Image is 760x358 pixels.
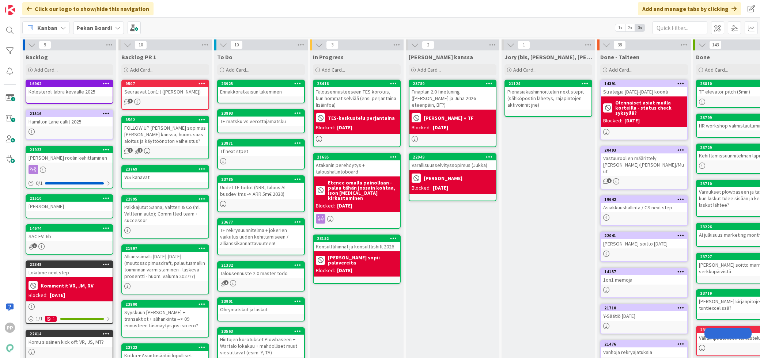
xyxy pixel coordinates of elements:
div: Varallisuusselvityssopimus (Jukka) [409,160,496,170]
div: 20493Vastuuroolien määrittely [PERSON_NAME]/[PERSON_NAME]/Muut [601,147,687,176]
div: 22041[PERSON_NAME] soitto [DATE] [601,232,687,248]
span: 1 [518,41,530,49]
span: Add Card... [34,66,58,73]
div: 23677 [218,219,304,225]
div: Talousennuste 2.0 master todo [218,268,304,278]
div: 9507 [125,81,208,86]
div: 20493 [601,147,687,153]
div: Pienasiakashinnoittelun next stepit (sähköpostin lähetys, rajapintojen aktivoinnit jne) [505,87,591,110]
div: 21332 [218,262,304,268]
span: In Progress [313,53,344,61]
div: Strategia [DATE]-[DATE] koonti [601,87,687,96]
div: 23789Finaplan 2.0 finetuning ([PERSON_NAME] ja Juha 2026 eteenpäin, BF?) [409,80,496,110]
div: 21695Atakanin perehdytys + taloushallintoboard [314,154,400,176]
span: 38 [613,41,626,49]
div: 23152Konsulttihinnat ja konsulttishift 2026 [314,235,400,251]
span: 10 [135,41,147,49]
span: 1x [615,24,625,31]
div: 1on1 memoja [601,275,687,285]
div: 23901 [218,298,304,305]
span: Add Card... [130,66,154,73]
div: [DATE] [433,124,448,132]
span: Add Card... [513,66,537,73]
div: 23416Talousennusteeseen TES korotus, kun hommat selviää (ensi perjantaina lisäinfoa) [314,80,400,110]
div: [DATE] [433,184,448,192]
div: Vastuuroolien määrittely [PERSON_NAME]/[PERSON_NAME]/Muut [601,153,687,176]
div: 22348 [26,261,113,268]
div: 21923 [30,147,113,152]
div: 23785 [221,177,304,182]
div: 23416 [317,81,400,86]
div: Add and manage tabs by clicking [638,2,741,15]
div: 8562 [122,117,208,123]
div: 1 [45,316,57,322]
div: Tf next stpet [218,146,304,156]
div: 14157 [601,268,687,275]
div: [DATE] [624,117,640,125]
div: 0/1 [26,179,113,188]
span: 3 [128,99,133,103]
span: 1 / 1 [36,315,43,323]
div: 21516 [26,110,113,117]
div: Blocked: [316,202,335,210]
div: 22414Komu sisäinen kick off: VR, JS, MT? [26,331,113,347]
div: 23800 [122,301,208,308]
div: [PERSON_NAME] soitto [DATE] [601,239,687,248]
div: Hintojen korotukset Plowbaseen + Wartalo lokakuu + mahdolliset muut viestittävät (esim. Y, TA) [218,335,304,357]
div: Click our logo to show/hide this navigation [22,2,154,15]
div: 22995 [125,197,208,202]
div: 22949 [413,155,496,160]
div: 23769WS kanavat [122,166,208,182]
div: 23800Syyskuun [PERSON_NAME] + transaktiot + alihankinta --> 09 ennusteen täsmäytys jos iso ero? [122,301,208,330]
div: 23785Uudet TF todot (NRR, talous AI busdev tms -> ARR 5m€ 2030) [218,176,304,199]
div: 9507 [122,80,208,87]
span: Add Card... [226,66,249,73]
div: 23722 [122,344,208,351]
div: Lokitime next step [26,268,113,277]
div: [DATE] [50,292,65,299]
div: 22949Varallisuusselvityssopimus (Jukka) [409,154,496,170]
div: 21124Pienasiakashinnoittelun next stepit (sähköpostin lähetys, rajapintojen aktivoinnit jne) [505,80,591,110]
div: 22995Palkkajutut Sanna, Valtteri & Co (ml. Valtterin auto); Committed team + successor [122,196,208,225]
div: 20493 [604,148,687,153]
div: 21332 [221,263,304,268]
div: 19642Asiakkuushallinta / CS next step [601,196,687,212]
div: Finaplan 2.0 finetuning ([PERSON_NAME] ja Juha 2026 eteenpäin, BF?) [409,87,496,110]
span: Add Card... [417,66,441,73]
div: 22949 [409,154,496,160]
div: 23893TF matsku vs verottajamatsku [218,110,304,126]
div: 23871Tf next stpet [218,140,304,156]
span: 1 [128,148,133,153]
div: 21710 [601,305,687,311]
div: Talousennusteeseen TES korotus, kun hommat selviää (ensi perjantaina lisäinfoa) [314,87,400,110]
div: 21997 [122,245,208,252]
div: FOLLOW UP [PERSON_NAME] sopimus [PERSON_NAME] kanssa, huom. saas aloitus ja käyttöönoton vaiheistus? [122,123,208,146]
div: 19642 [604,197,687,202]
div: 23800 [125,302,208,307]
div: 23769 [125,167,208,172]
div: WS kanavat [122,172,208,182]
div: 14391 [601,80,687,87]
div: Konsulttihinnat ja konsulttishift 2026 [314,242,400,251]
div: 21997Allianssimalli [DATE]-[DATE] (muutossopimusdraft, palautusmallin toiminnan varmistaminen - l... [122,245,208,281]
div: [PERSON_NAME] [26,202,113,211]
div: [PERSON_NAME] roolin kehittäminen [26,153,113,163]
div: 8562FOLLOW UP [PERSON_NAME] sopimus [PERSON_NAME] kanssa, huom. saas aloitus ja käyttöönoton vaih... [122,117,208,146]
div: 141571on1 memoja [601,268,687,285]
span: Done [696,53,710,61]
div: Blocked: [316,124,335,132]
div: 23871 [221,141,304,146]
div: 16902 [26,80,113,87]
div: Vanhoja rekryajatuksia [601,347,687,357]
div: Kolesteroli labra keväälle 2025 [26,87,113,96]
div: 14674 [26,225,113,232]
div: 21510[PERSON_NAME] [26,195,113,211]
span: To Do [217,53,232,61]
div: 14674 [30,226,113,231]
b: [PERSON_NAME] + TF [424,115,474,121]
div: 23152 [317,236,400,241]
div: Blocked: [603,117,622,125]
div: 14157 [604,269,687,274]
div: 22414 [30,331,113,336]
div: 16902 [30,81,113,86]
